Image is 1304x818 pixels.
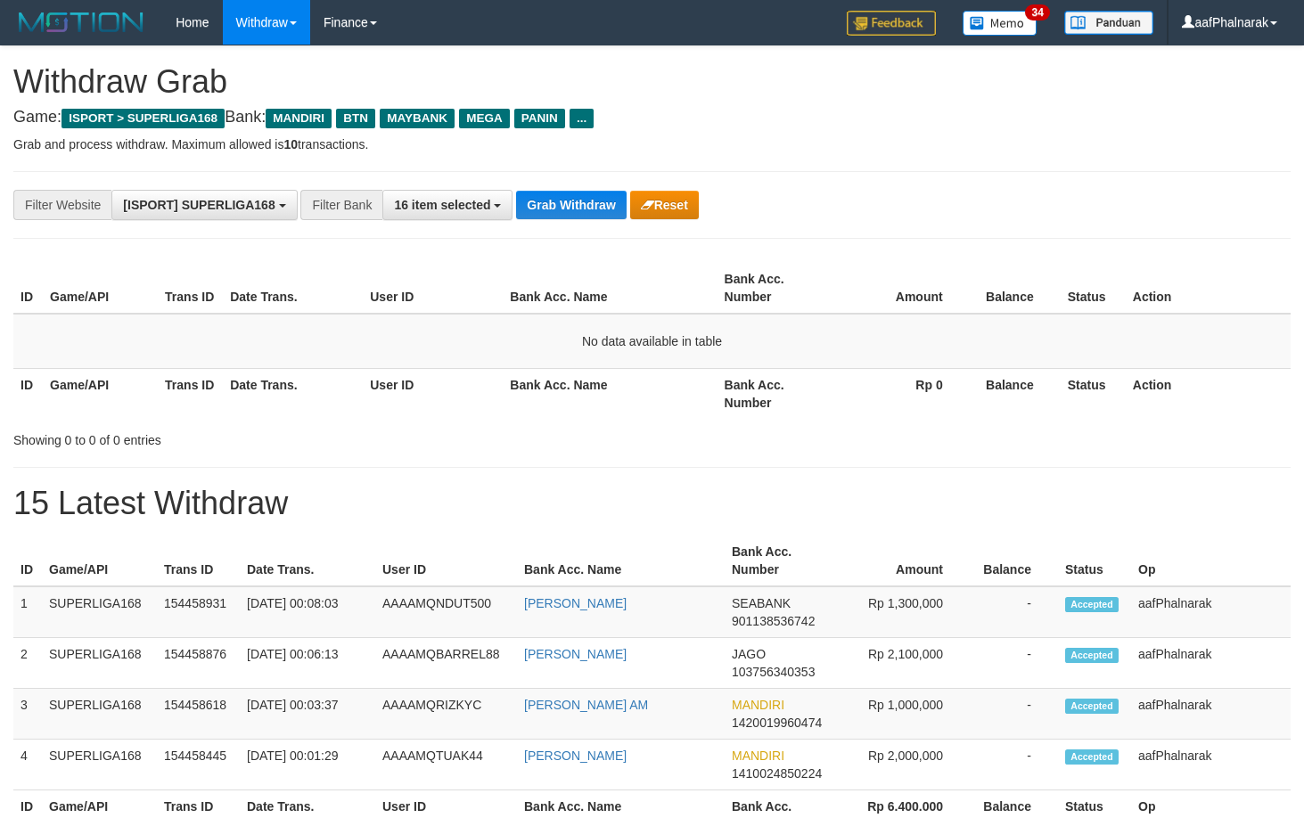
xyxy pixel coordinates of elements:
a: [PERSON_NAME] [524,647,627,661]
span: ISPORT > SUPERLIGA168 [62,109,225,128]
td: aafPhalnarak [1131,689,1291,740]
td: SUPERLIGA168 [42,689,157,740]
td: No data available in table [13,314,1291,369]
td: aafPhalnarak [1131,586,1291,638]
td: 154458445 [157,740,240,790]
span: BTN [336,109,375,128]
div: Showing 0 to 0 of 0 entries [13,424,530,449]
th: Status [1058,536,1131,586]
th: Action [1126,263,1291,314]
th: Bank Acc. Name [503,368,717,419]
button: 16 item selected [382,190,513,220]
h1: Withdraw Grab [13,64,1291,100]
button: [ISPORT] SUPERLIGA168 [111,190,297,220]
th: Balance [970,263,1061,314]
img: Button%20Memo.svg [963,11,1037,36]
td: - [970,586,1058,638]
div: Filter Bank [300,190,382,220]
td: [DATE] 00:08:03 [240,586,375,638]
td: 2 [13,638,42,689]
span: Accepted [1065,699,1119,714]
p: Grab and process withdraw. Maximum allowed is transactions. [13,135,1291,153]
th: User ID [363,263,503,314]
span: JAGO [732,647,766,661]
h4: Game: Bank: [13,109,1291,127]
td: - [970,638,1058,689]
td: Rp 2,100,000 [837,638,970,689]
span: PANIN [514,109,565,128]
span: SEABANK [732,596,791,610]
td: 4 [13,740,42,790]
strong: 10 [283,137,298,151]
span: MANDIRI [732,748,784,763]
th: ID [13,368,43,419]
td: - [970,689,1058,740]
th: Trans ID [158,368,223,419]
th: Date Trans. [223,368,363,419]
td: Rp 1,300,000 [837,586,970,638]
td: [DATE] 00:03:37 [240,689,375,740]
span: MAYBANK [380,109,455,128]
th: Bank Acc. Number [718,263,832,314]
div: Filter Website [13,190,111,220]
th: ID [13,536,42,586]
th: Rp 0 [832,368,970,419]
th: Trans ID [158,263,223,314]
td: AAAAMQNDUT500 [375,586,517,638]
span: MEGA [459,109,510,128]
th: Bank Acc. Name [503,263,717,314]
span: MANDIRI [732,698,784,712]
span: 34 [1025,4,1049,20]
th: Amount [837,536,970,586]
td: Rp 1,000,000 [837,689,970,740]
th: Bank Acc. Number [725,536,837,586]
th: Balance [970,536,1058,586]
th: Op [1131,536,1291,586]
span: ... [570,109,594,128]
a: [PERSON_NAME] [524,596,627,610]
span: Accepted [1065,648,1119,663]
a: [PERSON_NAME] [524,748,627,763]
span: Copy 901138536742 to clipboard [732,614,815,628]
th: Status [1061,263,1126,314]
th: Amount [832,263,970,314]
td: - [970,740,1058,790]
th: Balance [970,368,1061,419]
td: AAAAMQTUAK44 [375,740,517,790]
th: Action [1126,368,1291,419]
a: [PERSON_NAME] AM [524,698,648,712]
td: aafPhalnarak [1131,740,1291,790]
th: ID [13,263,43,314]
td: Rp 2,000,000 [837,740,970,790]
td: AAAAMQBARREL88 [375,638,517,689]
th: Game/API [43,368,158,419]
img: MOTION_logo.png [13,9,149,36]
td: SUPERLIGA168 [42,586,157,638]
span: Accepted [1065,597,1119,612]
th: User ID [363,368,503,419]
th: Bank Acc. Number [718,368,832,419]
th: User ID [375,536,517,586]
th: Game/API [43,263,158,314]
span: Copy 1410024850224 to clipboard [732,766,822,781]
span: Accepted [1065,749,1119,765]
td: [DATE] 00:01:29 [240,740,375,790]
td: 154458876 [157,638,240,689]
th: Status [1061,368,1126,419]
span: Copy 103756340353 to clipboard [732,665,815,679]
td: 1 [13,586,42,638]
td: 3 [13,689,42,740]
button: Grab Withdraw [516,191,626,219]
td: 154458931 [157,586,240,638]
img: panduan.png [1064,11,1153,35]
button: Reset [630,191,699,219]
th: Date Trans. [223,263,363,314]
th: Game/API [42,536,157,586]
td: SUPERLIGA168 [42,740,157,790]
h1: 15 Latest Withdraw [13,486,1291,521]
th: Trans ID [157,536,240,586]
span: 16 item selected [394,198,490,212]
span: [ISPORT] SUPERLIGA168 [123,198,275,212]
span: Copy 1420019960474 to clipboard [732,716,822,730]
span: MANDIRI [266,109,332,128]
